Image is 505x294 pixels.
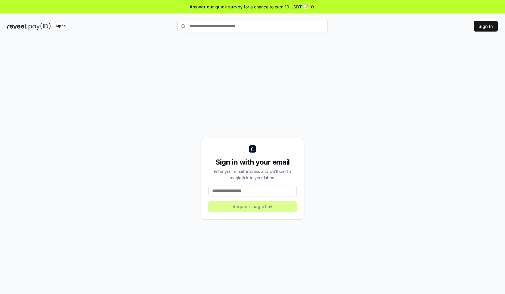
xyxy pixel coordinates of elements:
[474,21,498,32] button: Sign In
[7,23,27,30] img: reveel_dark
[52,23,69,30] div: Alpha
[249,145,256,153] img: logo_small
[29,23,51,30] img: pay_id
[190,4,243,10] span: Answer our quick survey
[208,168,297,181] div: Enter your email address and we’ll send a magic link to your inbox.
[244,4,308,10] span: for a chance to earn 10 USDT 📝
[208,157,297,167] div: Sign in with your email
